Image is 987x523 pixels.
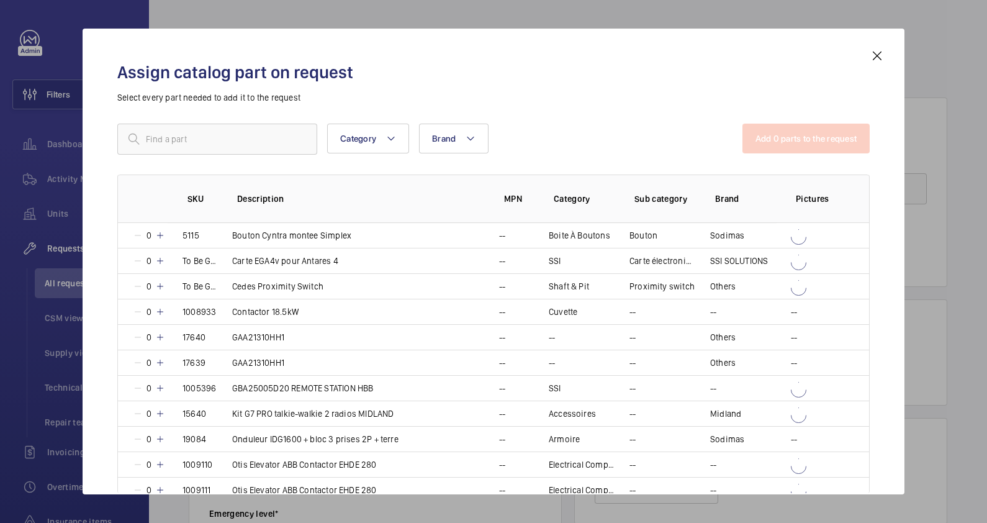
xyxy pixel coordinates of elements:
p: Description [237,193,484,205]
p: Carte électronique [629,255,695,267]
p: Bouton [629,229,657,242]
p: Midland [710,407,741,420]
p: 0 [143,280,155,293]
p: 1009111 [183,484,210,496]
p: Boite À Boutons [549,229,610,242]
p: -- [499,331,505,343]
p: 1009110 [183,458,212,471]
p: 17640 [183,331,205,343]
p: MPN [504,193,534,205]
p: Otis Elevator ABB Contactor EHDE 280 [232,484,377,496]
p: -- [629,433,636,445]
p: GBA25005D20 REMOTE STATION HBB [232,382,373,394]
p: -- [791,331,797,343]
p: 0 [143,306,155,318]
p: -- [499,306,505,318]
p: -- [499,229,505,242]
p: Others [710,331,736,343]
p: Proximity switch [629,280,695,293]
p: -- [499,407,505,420]
p: GAA21310HH1 [232,357,284,369]
p: Accessoires [549,407,596,420]
p: -- [499,280,505,293]
p: Cuvette [549,306,577,318]
p: -- [629,331,636,343]
p: Select every part needed to add it to the request [117,91,870,104]
p: To Be Generated [183,255,217,267]
p: 0 [143,255,155,267]
p: -- [791,433,797,445]
p: 0 [143,433,155,445]
p: -- [629,458,636,471]
p: Shaft & Pit [549,280,589,293]
button: Category [327,124,409,153]
p: Others [710,280,736,293]
p: -- [791,357,797,369]
p: Brand [715,193,776,205]
p: 0 [143,331,155,343]
p: Sub category [634,193,695,205]
p: 15640 [183,407,206,420]
p: -- [499,458,505,471]
input: Find a part [117,124,317,155]
p: -- [549,331,555,343]
p: Otis Elevator ABB Contactor EHDE 280 [232,458,377,471]
button: Add 0 parts to the request [742,124,870,153]
p: 19084 [183,433,206,445]
p: 0 [143,229,155,242]
p: -- [629,306,636,318]
p: 0 [143,458,155,471]
p: -- [791,306,797,318]
p: -- [499,484,505,496]
p: GAA21310HH1 [232,331,284,343]
p: -- [710,458,716,471]
p: 0 [143,357,155,369]
p: Contactor 18.5kW [232,306,299,318]
p: Carte EGA4v pour Antares 4 [232,255,338,267]
p: -- [629,357,636,369]
p: Onduleur IDG1600 + bloc 3 prises 2P + terre [232,433,399,445]
p: Armoire [549,433,580,445]
p: Others [710,357,736,369]
p: 0 [143,484,155,496]
p: Cedes Proximity Switch [232,280,323,293]
p: -- [629,382,636,394]
button: Brand [419,124,489,153]
span: Category [340,134,376,143]
p: Sodimas [710,433,744,445]
p: -- [499,382,505,394]
p: To Be Generated [183,280,217,293]
p: -- [629,484,636,496]
h2: Assign catalog part on request [117,61,870,84]
p: Sodimas [710,229,744,242]
p: -- [710,484,716,496]
p: Electrical Components [549,458,615,471]
p: -- [710,306,716,318]
p: SSI [549,382,561,394]
p: Category [554,193,615,205]
p: Bouton Cyntra montee Simplex [232,229,351,242]
p: SKU [187,193,217,205]
p: SSI SOLUTIONS [710,255,768,267]
p: Pictures [796,193,844,205]
p: 5115 [183,229,199,242]
p: SSI [549,255,561,267]
p: -- [549,357,555,369]
p: -- [499,433,505,445]
p: 0 [143,407,155,420]
p: 17639 [183,357,205,369]
p: -- [629,407,636,420]
p: 0 [143,382,155,394]
p: Kit G7 PRO talkie-walkie 2 radios MIDLAND [232,407,394,420]
p: -- [499,255,505,267]
p: Electrical Components [549,484,615,496]
p: 1005396 [183,382,216,394]
p: -- [710,382,716,394]
p: -- [499,357,505,369]
p: 1008933 [183,306,216,318]
span: Brand [432,134,456,143]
